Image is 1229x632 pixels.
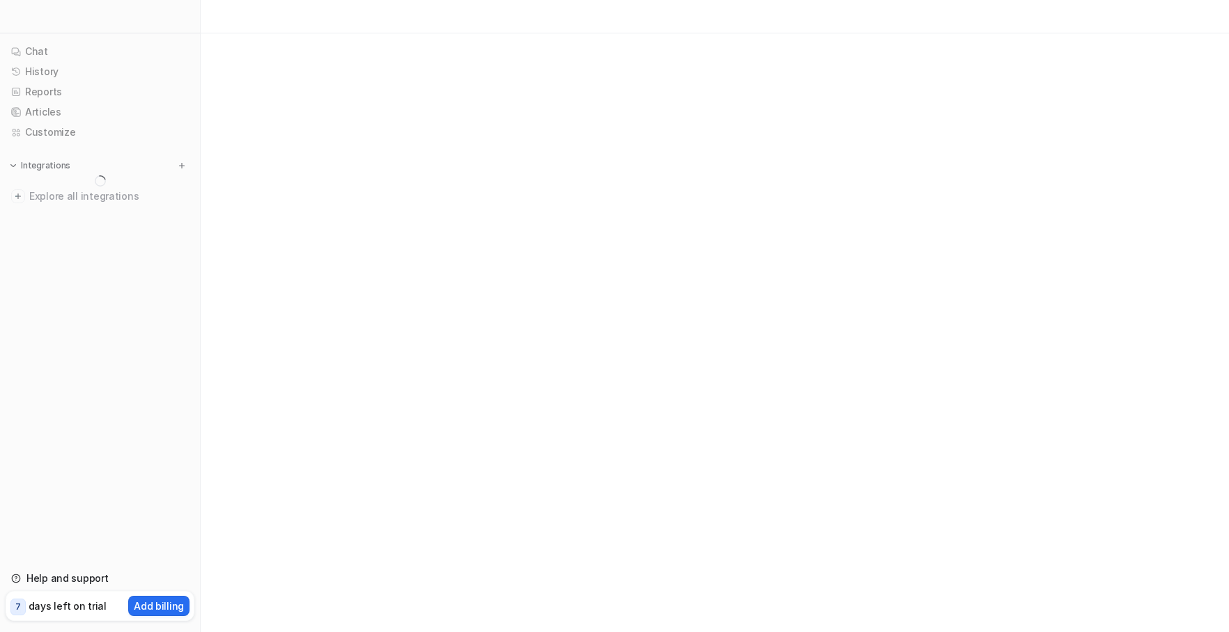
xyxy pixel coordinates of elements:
button: Integrations [6,159,75,173]
p: Integrations [21,160,70,171]
img: expand menu [8,161,18,171]
img: explore all integrations [11,189,25,203]
a: Customize [6,123,194,142]
span: Explore all integrations [29,185,189,207]
a: Chat [6,42,194,61]
a: Articles [6,102,194,122]
p: 7 [15,601,21,613]
img: menu_add.svg [177,161,187,171]
a: Explore all integrations [6,187,194,206]
a: Reports [6,82,194,102]
button: Add billing [128,596,190,616]
p: Add billing [134,599,184,613]
a: History [6,62,194,81]
a: Help and support [6,569,194,588]
p: days left on trial [29,599,107,613]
